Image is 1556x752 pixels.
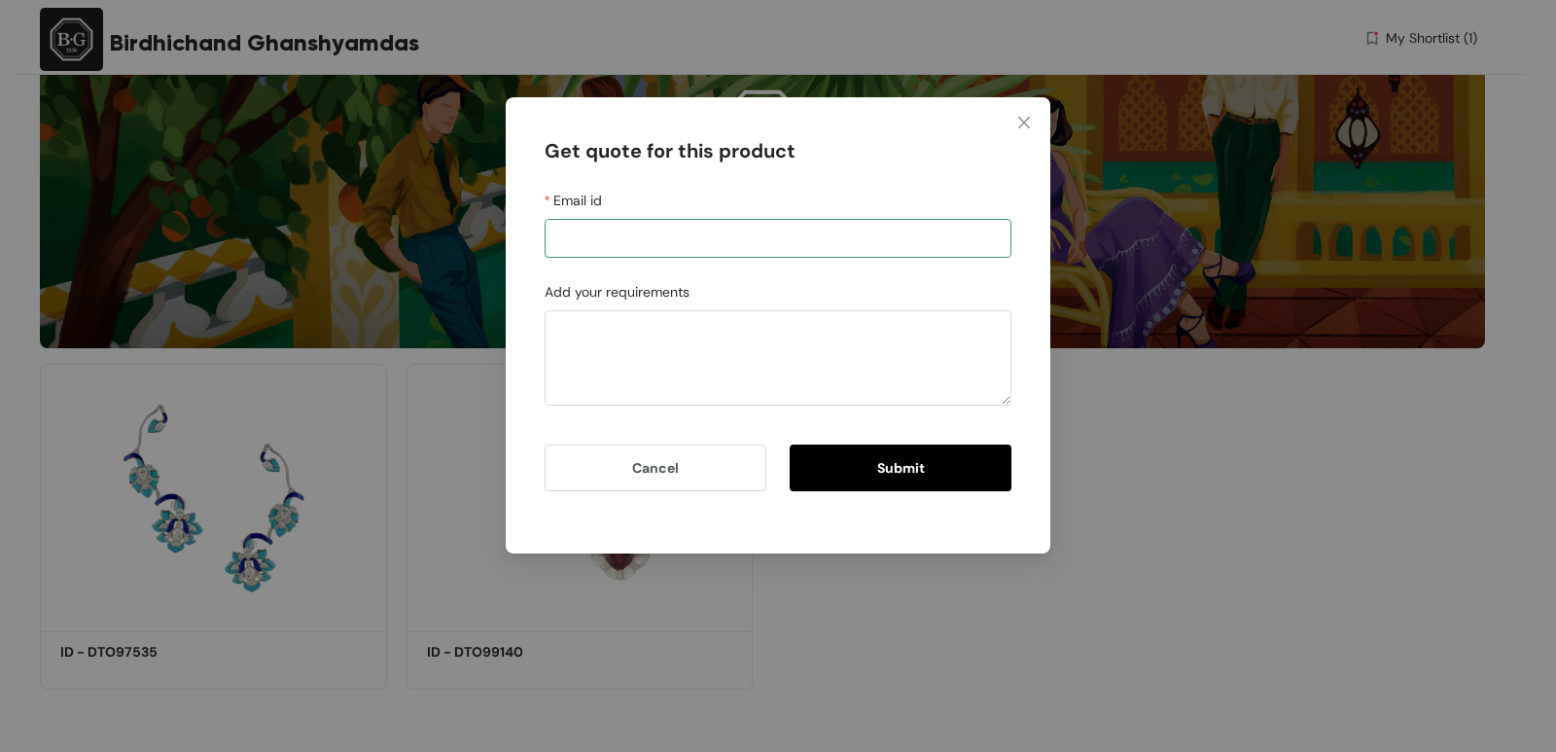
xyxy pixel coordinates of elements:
button: Cancel [545,445,766,491]
textarea: Add your requirements [545,310,1011,406]
span: close [1016,115,1032,130]
input: Email id [545,219,1011,258]
span: Submit [877,457,925,479]
span: Cancel [632,457,679,479]
div: Get quote for this product [545,136,1011,190]
button: Submit [790,445,1011,491]
button: Close [998,97,1050,150]
label: Add your requirements [545,281,690,303]
label: Email id [545,190,602,211]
